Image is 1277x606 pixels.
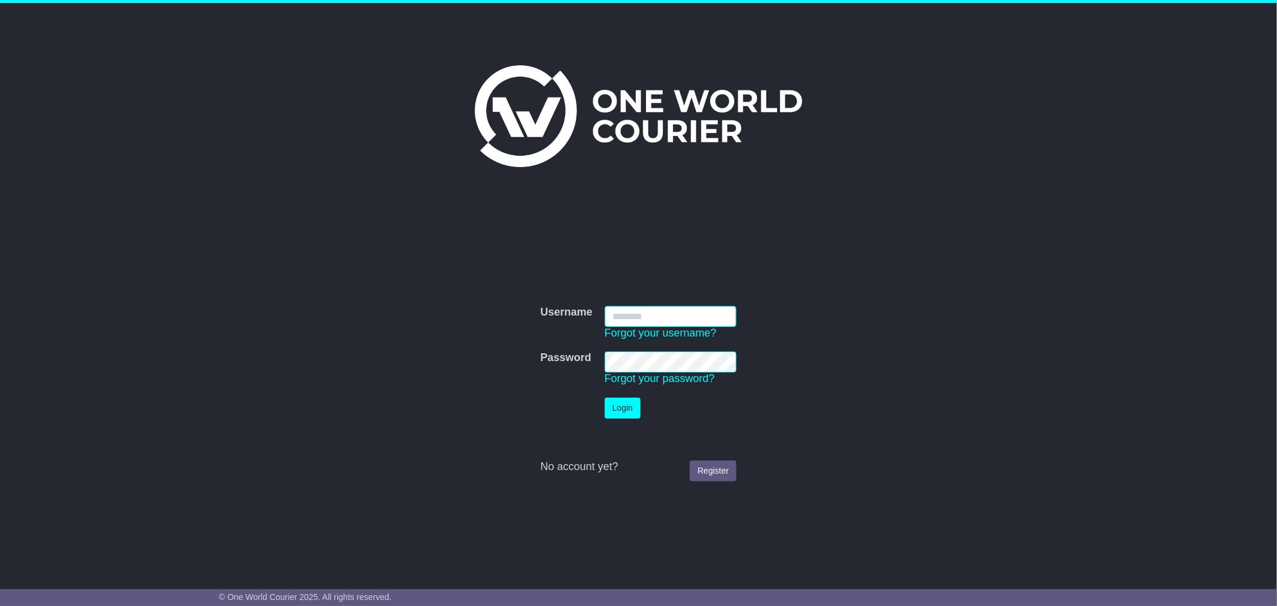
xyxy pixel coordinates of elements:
a: Register [690,460,736,481]
span: © One World Courier 2025. All rights reserved. [219,592,392,602]
img: One World [475,65,802,167]
a: Forgot your password? [605,372,715,384]
a: Forgot your username? [605,327,717,339]
div: No account yet? [541,460,737,474]
button: Login [605,398,641,419]
label: Username [541,306,593,319]
label: Password [541,352,592,365]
